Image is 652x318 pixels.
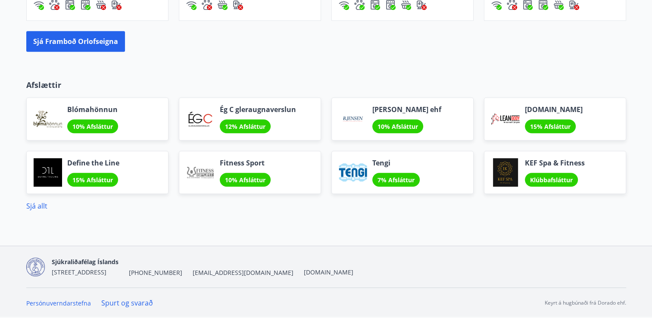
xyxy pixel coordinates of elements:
[220,158,271,168] span: Fitness Sport
[525,158,585,168] span: KEF Spa & Fitness
[26,79,626,90] p: Afslættir
[372,105,441,114] span: [PERSON_NAME] ehf
[26,258,45,276] img: d7T4au2pYIU9thVz4WmmUT9xvMNnFvdnscGDOPEg.png
[377,176,415,184] span: 7% Afsláttur
[304,268,353,276] a: [DOMAIN_NAME]
[225,122,265,131] span: 12% Afsláttur
[52,258,119,266] span: Sjúkraliðafélag Íslands
[372,158,420,168] span: Tengi
[225,176,265,184] span: 10% Afsláttur
[525,105,583,114] span: [DOMAIN_NAME]
[377,122,418,131] span: 10% Afsláttur
[545,299,626,307] p: Keyrt á hugbúnaði frá Dorado ehf.
[67,105,118,114] span: Blómahönnun
[72,122,113,131] span: 10% Afsláttur
[530,122,571,131] span: 15% Afsláttur
[72,176,113,184] span: 15% Afsláttur
[220,105,296,114] span: Ég C gleraugnaverslun
[26,299,91,307] a: Persónuverndarstefna
[52,268,106,276] span: [STREET_ADDRESS]
[26,201,47,211] a: Sjá allt
[26,31,125,52] button: Sjá framboð orlofseigna
[101,298,153,308] a: Spurt og svarað
[193,268,293,277] span: [EMAIL_ADDRESS][DOMAIN_NAME]
[67,158,119,168] span: Define the Line
[129,268,182,277] span: [PHONE_NUMBER]
[530,176,573,184] span: Klúbbafsláttur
